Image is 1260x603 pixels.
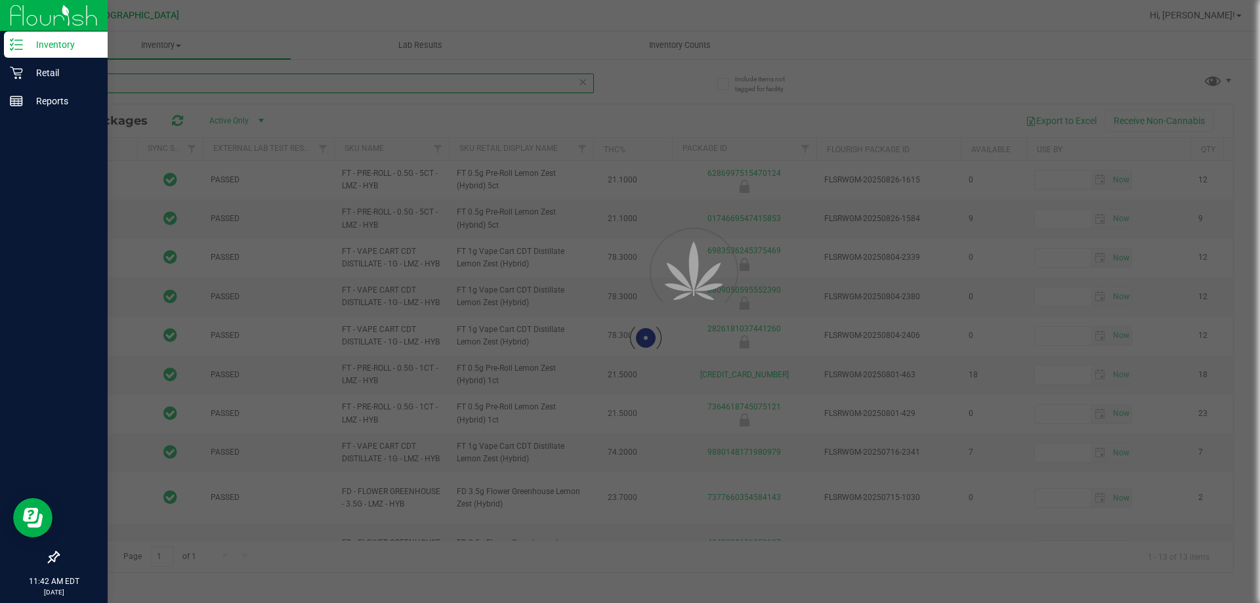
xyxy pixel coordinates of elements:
[23,65,102,81] p: Retail
[10,38,23,51] inline-svg: Inventory
[6,575,102,587] p: 11:42 AM EDT
[6,587,102,597] p: [DATE]
[23,37,102,52] p: Inventory
[10,66,23,79] inline-svg: Retail
[10,94,23,108] inline-svg: Reports
[23,93,102,109] p: Reports
[13,498,52,537] iframe: Resource center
